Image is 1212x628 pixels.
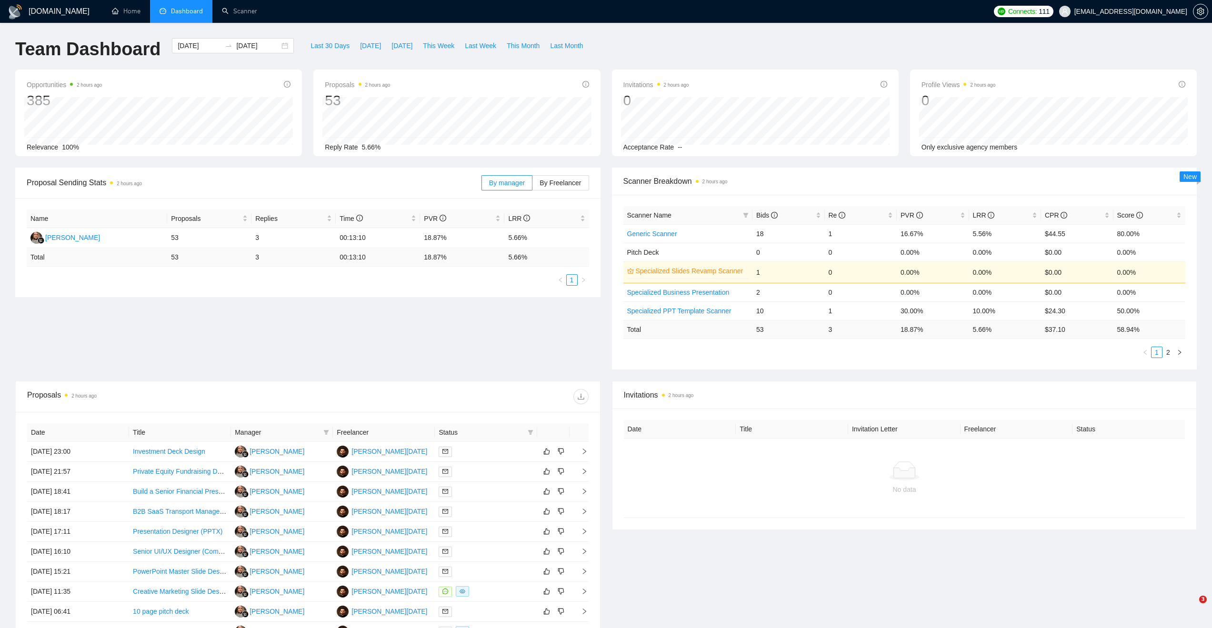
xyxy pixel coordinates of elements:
[627,230,677,238] a: Generic Scanner
[624,420,736,439] th: Date
[355,38,386,53] button: [DATE]
[922,79,996,90] span: Profile Views
[235,567,304,575] a: VM[PERSON_NAME]
[442,488,448,494] span: mail
[337,507,427,515] a: AR[PERSON_NAME][DATE]
[337,447,427,455] a: AR[PERSON_NAME][DATE]
[558,608,564,615] span: dislike
[969,243,1042,261] td: 0.00%
[627,289,730,296] a: Specialized Business Presentation
[1041,283,1113,301] td: $0.00
[1183,173,1197,180] span: New
[325,91,390,110] div: 53
[558,548,564,555] span: dislike
[501,38,545,53] button: This Month
[541,446,552,457] button: like
[337,587,427,595] a: AR[PERSON_NAME][DATE]
[336,248,420,267] td: 00:13:10
[1041,243,1113,261] td: $0.00
[1152,347,1162,358] a: 1
[578,274,589,286] li: Next Page
[825,301,897,320] td: 1
[1180,596,1202,618] iframe: Intercom live chat
[897,301,969,320] td: 30.00%
[1163,347,1173,358] a: 2
[897,261,969,283] td: 0.00%
[231,423,333,442] th: Manager
[235,466,247,478] img: VM
[178,40,221,51] input: Start date
[337,606,349,618] img: AR
[337,586,349,598] img: AR
[235,587,304,595] a: VM[PERSON_NAME]
[235,607,304,615] a: VM[PERSON_NAME]
[225,42,232,50] span: to
[235,447,304,455] a: VM[PERSON_NAME]
[365,82,391,88] time: 2 hours ago
[623,175,1186,187] span: Scanner Breakdown
[250,546,304,557] div: [PERSON_NAME]
[235,547,304,555] a: VM[PERSON_NAME]
[337,547,427,555] a: AR[PERSON_NAME][DATE]
[15,38,160,60] h1: Team Dashboard
[442,528,448,534] span: mail
[250,586,304,597] div: [PERSON_NAME]
[504,228,589,248] td: 5.66%
[336,228,420,248] td: 00:13:10
[337,467,427,475] a: AR[PERSON_NAME][DATE]
[825,261,897,283] td: 0
[465,40,496,51] span: Last Week
[541,546,552,557] button: like
[305,38,355,53] button: Last 30 Days
[881,81,887,88] span: info-circle
[508,215,530,222] span: LRR
[351,446,427,457] div: [PERSON_NAME][DATE]
[1113,261,1186,283] td: 0.00%
[636,266,747,276] a: Specialized Slides Revamp Scanner
[922,143,1018,151] span: Only exclusive agency members
[424,215,446,222] span: PVR
[255,213,325,224] span: Replies
[1113,224,1186,243] td: 80.00%
[825,320,897,339] td: 3
[27,209,167,228] th: Name
[321,425,331,439] span: filter
[567,275,577,285] a: 1
[391,40,412,51] span: [DATE]
[897,283,969,301] td: 0.00%
[235,586,247,598] img: VM
[541,526,552,537] button: like
[351,506,427,517] div: [PERSON_NAME][DATE]
[235,606,247,618] img: VM
[543,488,550,495] span: like
[543,568,550,575] span: like
[133,508,364,515] a: B2B SaaS Transport Management System Sales Deck Redesign (PowerPoint)
[702,179,728,184] time: 2 hours ago
[222,7,257,15] a: searchScanner
[337,546,349,558] img: AR
[752,283,825,301] td: 2
[829,211,846,219] span: Re
[1117,211,1143,219] span: Score
[242,531,249,538] img: gigradar-bm.png
[442,449,448,454] span: mail
[242,551,249,558] img: gigradar-bm.png
[752,243,825,261] td: 0
[167,248,251,267] td: 53
[442,568,448,574] span: mail
[337,566,349,578] img: AR
[970,82,995,88] time: 2 hours ago
[442,548,448,554] span: mail
[574,393,588,400] span: download
[1113,301,1186,320] td: 50.00%
[566,274,578,286] li: 1
[133,568,296,575] a: PowerPoint Master Slide Design with Custom Branding
[133,468,256,475] a: Private Equity Fundraising Deck Designer
[337,506,349,518] img: AR
[752,261,825,283] td: 1
[623,320,753,339] td: Total
[558,448,564,455] span: dislike
[442,608,448,614] span: mail
[543,608,550,615] span: like
[440,215,446,221] span: info-circle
